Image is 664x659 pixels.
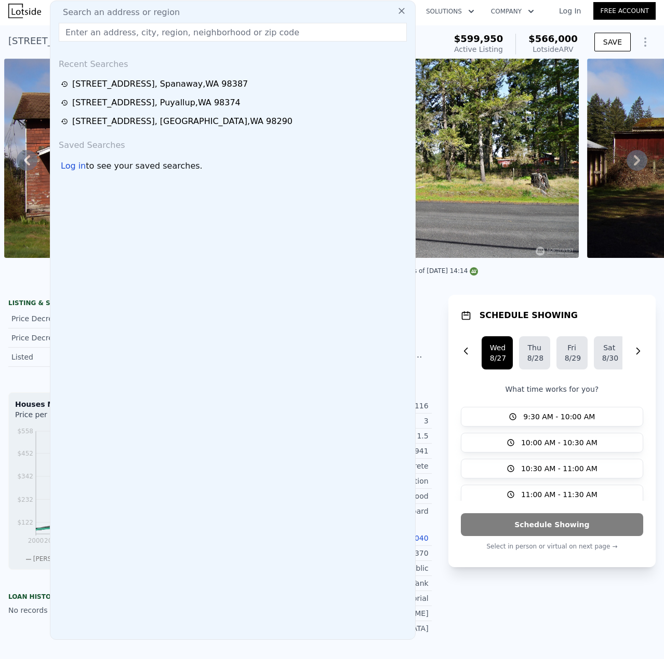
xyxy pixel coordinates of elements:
div: [STREET_ADDRESS] , Puyallup , WA 98374 [72,97,241,109]
button: Schedule Showing [461,513,643,536]
span: to see your saved searches. [86,160,202,172]
span: Active Listing [454,45,503,53]
button: Company [483,2,542,21]
div: Septic Tank [332,578,429,588]
a: [STREET_ADDRESS], Spanaway,WA 98387 [61,78,408,90]
div: No records available. [8,605,207,615]
p: Select in person or virtual on next page → [461,540,643,553]
a: [STREET_ADDRESS], [GEOGRAPHIC_DATA],WA 98290 [61,115,408,128]
button: Wed8/27 [482,336,513,369]
div: Price Decrease [11,333,100,343]
span: $599,950 [454,33,503,44]
div: Saved Searches [55,131,411,156]
div: Wed [490,342,504,353]
a: [STREET_ADDRESS], Puyallup,WA 98374 [61,97,408,109]
button: 10:00 AM - 10:30 AM [461,433,643,452]
span: 10:00 AM - 10:30 AM [521,437,597,448]
span: Search an address or region [55,6,180,19]
tspan: 2000 [28,537,44,544]
div: Log in [61,160,86,172]
div: [STREET_ADDRESS] , Elk Plain , WA 98387 [8,34,200,48]
div: Sat [602,342,617,353]
button: Sat8/30 [594,336,625,369]
div: 8/29 [565,353,579,363]
div: Listed [11,352,100,362]
button: Thu8/28 [519,336,550,369]
div: Fri [565,342,579,353]
img: Sale: 148815398 Parcel: 121437857 [4,59,270,258]
tspan: $122 [17,519,33,526]
a: Log In [547,6,593,16]
div: LISTING & SALE HISTORY [8,299,207,309]
div: Price per Square Foot [15,409,108,426]
tspan: 2002 [44,537,60,544]
span: 11:00 AM - 11:30 AM [521,489,597,500]
tspan: $232 [17,496,33,503]
p: What time works for you? [461,384,643,394]
span: 9:30 AM - 10:00 AM [523,411,595,422]
span: $566,000 [528,33,578,44]
div: Thu [527,342,542,353]
tspan: $342 [17,473,33,480]
img: Lotside [8,4,41,18]
span: [PERSON_NAME] Co. [33,555,97,562]
div: [STREET_ADDRESS] , [GEOGRAPHIC_DATA] , WA 98290 [72,115,293,128]
div: Recent Searches [55,50,411,75]
span: 10:30 AM - 11:00 AM [521,463,597,474]
button: 10:30 AM - 11:00 AM [461,459,643,478]
img: NWMLS Logo [470,267,478,276]
button: Fri8/29 [556,336,588,369]
div: 8/27 [490,353,504,363]
tspan: $452 [17,450,33,457]
div: 8/28 [527,353,542,363]
input: Enter an address, city, region, neighborhood or zip code [59,23,407,42]
div: Price Decrease [11,313,100,324]
div: Loan history from public records [8,593,207,601]
tspan: $558 [17,428,33,435]
button: 11:00 AM - 11:30 AM [461,485,643,504]
a: Free Account [593,2,656,20]
button: Show Options [635,32,656,52]
button: 9:30 AM - 10:00 AM [461,407,643,427]
h1: SCHEDULE SHOWING [480,309,578,322]
div: Houses Median Sale [15,399,201,409]
button: SAVE [594,33,631,51]
div: Lotside ARV [528,44,578,54]
div: 8/30 [602,353,617,363]
img: Sale: 148815398 Parcel: 121437857 [278,59,579,258]
button: Solutions [418,2,483,21]
div: 1,116 [332,401,429,411]
div: [STREET_ADDRESS] , Spanaway , WA 98387 [72,78,248,90]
